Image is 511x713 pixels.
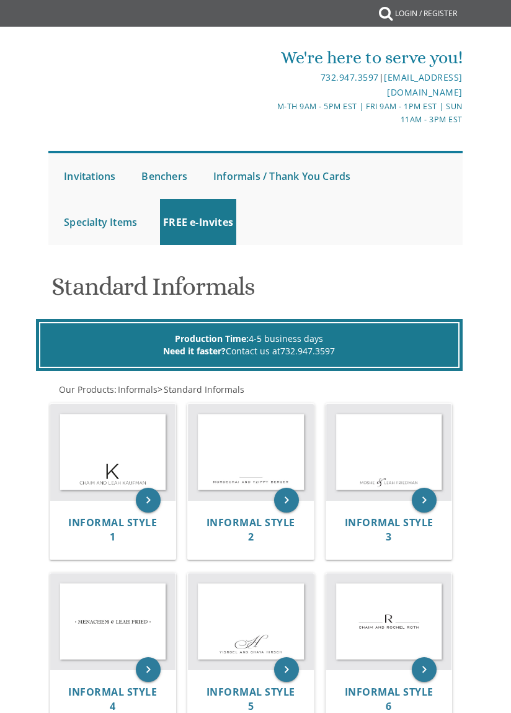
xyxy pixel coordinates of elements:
a: Specialty Items [61,199,140,245]
a: Standard Informals [162,383,244,395]
img: Informal Style 5 [188,573,314,670]
a: Our Products [58,383,114,395]
a: 732.947.3597 [280,345,335,357]
span: Standard Informals [164,383,244,395]
h1: Standard Informals [51,273,460,310]
a: keyboard_arrow_right [274,657,299,682]
a: keyboard_arrow_right [136,657,161,682]
a: FREE e-Invites [160,199,236,245]
a: Informal Style 3 [345,517,433,543]
a: Informal Style 6 [345,686,433,712]
img: Informal Style 6 [326,573,452,670]
a: Informal Style 5 [207,686,295,712]
img: Informal Style 3 [326,404,452,500]
span: Informal Style 2 [207,516,295,544]
span: > [158,383,244,395]
a: keyboard_arrow_right [136,488,161,513]
a: Benchers [138,153,190,199]
a: [EMAIL_ADDRESS][DOMAIN_NAME] [384,71,463,98]
img: Informal Style 1 [50,404,176,500]
a: keyboard_arrow_right [274,488,299,513]
a: Invitations [61,153,118,199]
span: Informal Style 1 [68,516,157,544]
a: Informals [117,383,158,395]
a: Informal Style 2 [207,517,295,543]
a: Informals / Thank You Cards [210,153,353,199]
span: Informals [118,383,158,395]
span: Informal Style 5 [207,685,295,713]
span: Production Time: [175,333,249,344]
div: | [256,70,462,100]
a: keyboard_arrow_right [412,488,437,513]
a: Informal Style 1 [68,517,157,543]
div: 4-5 business days Contact us at [39,322,460,368]
a: Informal Style 4 [68,686,157,712]
div: M-Th 9am - 5pm EST | Fri 9am - 1pm EST | Sun 11am - 3pm EST [256,100,462,127]
img: Informal Style 4 [50,573,176,670]
img: Informal Style 2 [188,404,314,500]
span: Need it faster? [163,345,226,357]
span: Informal Style 4 [68,685,157,713]
span: Informal Style 6 [345,685,433,713]
a: keyboard_arrow_right [412,657,437,682]
a: 732.947.3597 [321,71,379,83]
div: : [48,383,463,396]
span: Informal Style 3 [345,516,433,544]
div: We're here to serve you! [256,45,462,70]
